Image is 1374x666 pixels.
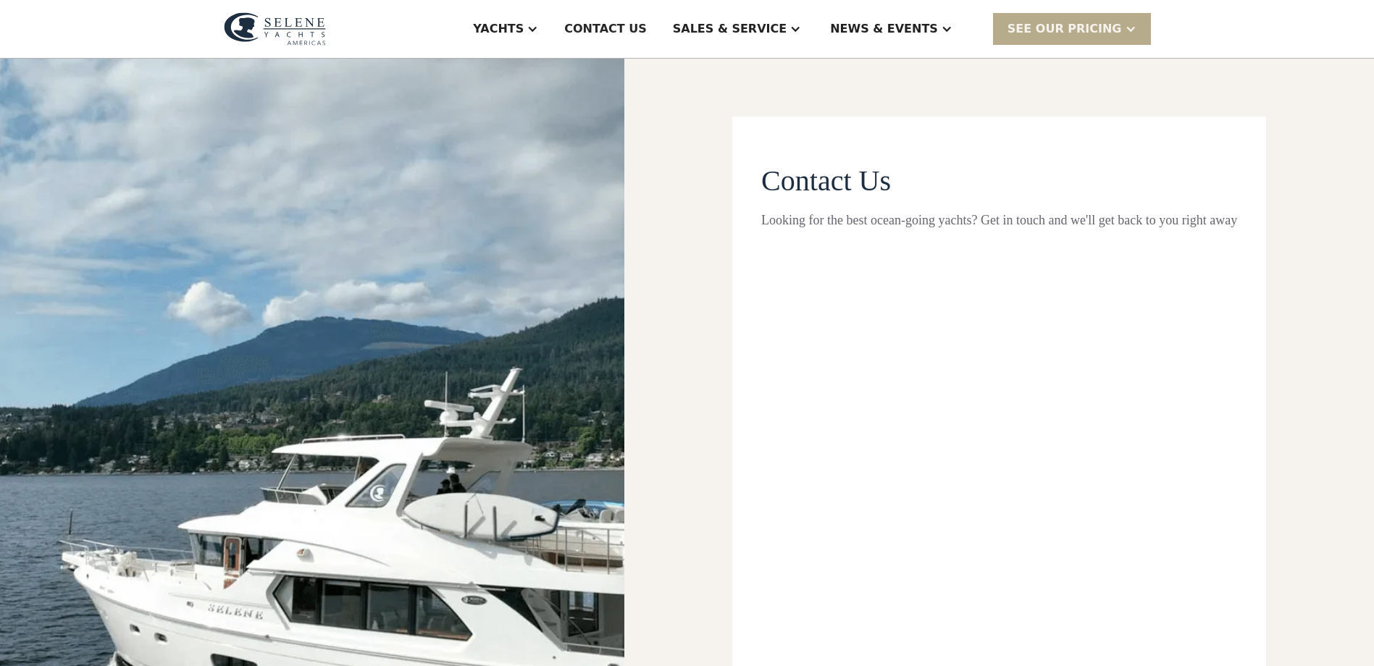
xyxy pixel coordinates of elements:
div: Sales & Service [673,20,787,38]
span: Contact Us [761,164,891,197]
div: Yachts [473,20,524,38]
div: Looking for the best ocean-going yachts? Get in touch and we'll get back to you right away [761,211,1237,230]
div: SEE Our Pricing [1008,20,1122,38]
img: logo [224,12,326,46]
div: Contact US [564,20,647,38]
div: SEE Our Pricing [993,13,1151,44]
div: News & EVENTS [830,20,938,38]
